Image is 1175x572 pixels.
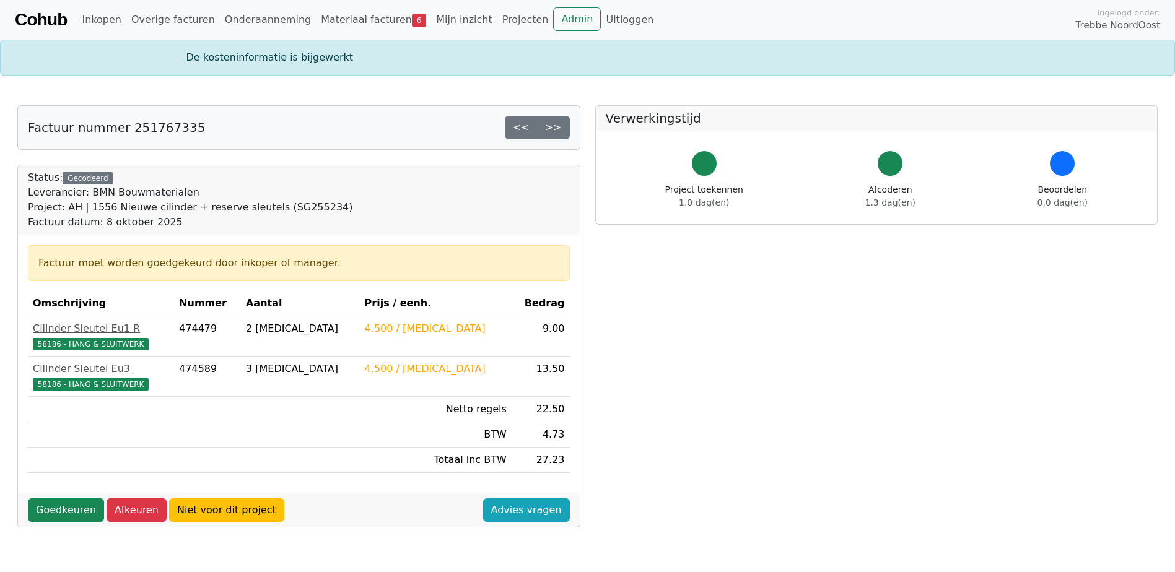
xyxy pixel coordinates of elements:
a: Cilinder Sleutel Eu1 R58186 - HANG & SLUITWERK [33,321,169,351]
td: 4.73 [512,422,570,448]
a: Cohub [15,5,67,35]
span: 1.3 dag(en) [865,197,915,207]
a: << [505,116,538,139]
td: BTW [360,422,512,448]
td: 474589 [174,357,241,397]
td: 474479 [174,316,241,357]
td: 27.23 [512,448,570,473]
a: Onderaanneming [220,7,316,32]
a: >> [537,116,570,139]
a: Inkopen [77,7,126,32]
th: Nummer [174,291,241,316]
a: Advies vragen [483,498,570,522]
span: 1.0 dag(en) [679,197,729,207]
span: Trebbe NoordOost [1076,19,1160,33]
th: Bedrag [512,291,570,316]
a: Afkeuren [107,498,167,522]
div: Afcoderen [865,183,915,209]
h5: Verwerkingstijd [606,111,1148,126]
div: De kosteninformatie is bijgewerkt [179,50,997,65]
span: Ingelogd onder: [1097,7,1160,19]
div: 4.500 / [MEDICAL_DATA] [365,321,507,336]
th: Omschrijving [28,291,174,316]
h5: Factuur nummer 251767335 [28,120,205,135]
a: Materiaal facturen6 [316,7,431,32]
div: Project: AH | 1556 Nieuwe cilinder + reserve sleutels (SG255234) [28,200,353,215]
th: Prijs / eenh. [360,291,512,316]
div: Project toekennen [665,183,743,209]
span: 6 [412,14,426,27]
a: Mijn inzicht [431,7,497,32]
a: Projecten [497,7,554,32]
div: Beoordelen [1037,183,1088,209]
a: Admin [553,7,601,31]
td: Netto regels [360,397,512,422]
div: Cilinder Sleutel Eu1 R [33,321,169,336]
td: Totaal inc BTW [360,448,512,473]
a: Uitloggen [601,7,658,32]
div: Status: [28,170,353,230]
div: Factuur moet worden goedgekeurd door inkoper of manager. [38,256,559,271]
div: 3 [MEDICAL_DATA] [246,362,355,376]
div: Leverancier: BMN Bouwmaterialen [28,185,353,200]
th: Aantal [241,291,360,316]
span: 0.0 dag(en) [1037,197,1088,207]
td: 9.00 [512,316,570,357]
a: Niet voor dit project [169,498,284,522]
a: Goedkeuren [28,498,104,522]
a: Cilinder Sleutel Eu358186 - HANG & SLUITWERK [33,362,169,391]
div: 4.500 / [MEDICAL_DATA] [365,362,507,376]
span: 58186 - HANG & SLUITWERK [33,338,149,350]
div: Factuur datum: 8 oktober 2025 [28,215,353,230]
div: Gecodeerd [63,172,113,184]
a: Overige facturen [126,7,220,32]
td: 22.50 [512,397,570,422]
div: 2 [MEDICAL_DATA] [246,321,355,336]
div: Cilinder Sleutel Eu3 [33,362,169,376]
span: 58186 - HANG & SLUITWERK [33,378,149,391]
td: 13.50 [512,357,570,397]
